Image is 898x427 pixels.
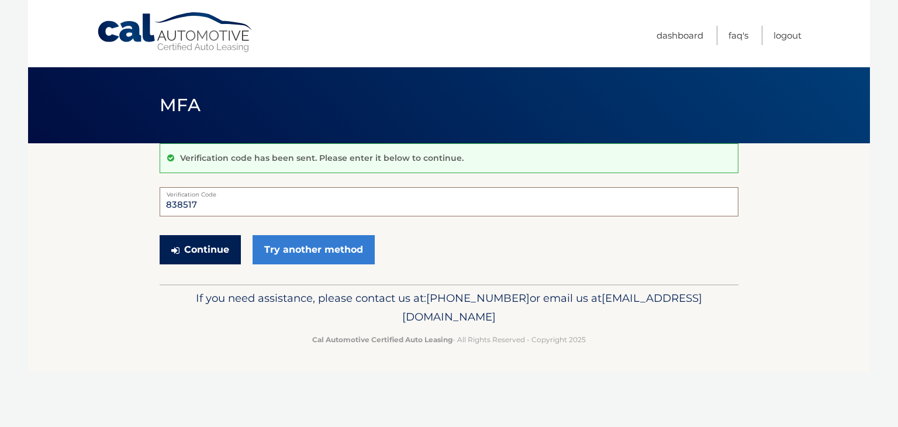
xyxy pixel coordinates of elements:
[167,333,731,346] p: - All Rights Reserved - Copyright 2025
[312,335,453,344] strong: Cal Automotive Certified Auto Leasing
[160,235,241,264] button: Continue
[657,26,703,45] a: Dashboard
[253,235,375,264] a: Try another method
[96,12,254,53] a: Cal Automotive
[773,26,802,45] a: Logout
[426,291,530,305] span: [PHONE_NUMBER]
[180,153,464,163] p: Verification code has been sent. Please enter it below to continue.
[167,289,731,326] p: If you need assistance, please contact us at: or email us at
[402,291,702,323] span: [EMAIL_ADDRESS][DOMAIN_NAME]
[160,187,738,197] label: Verification Code
[728,26,748,45] a: FAQ's
[160,187,738,216] input: Verification Code
[160,94,201,116] span: MFA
